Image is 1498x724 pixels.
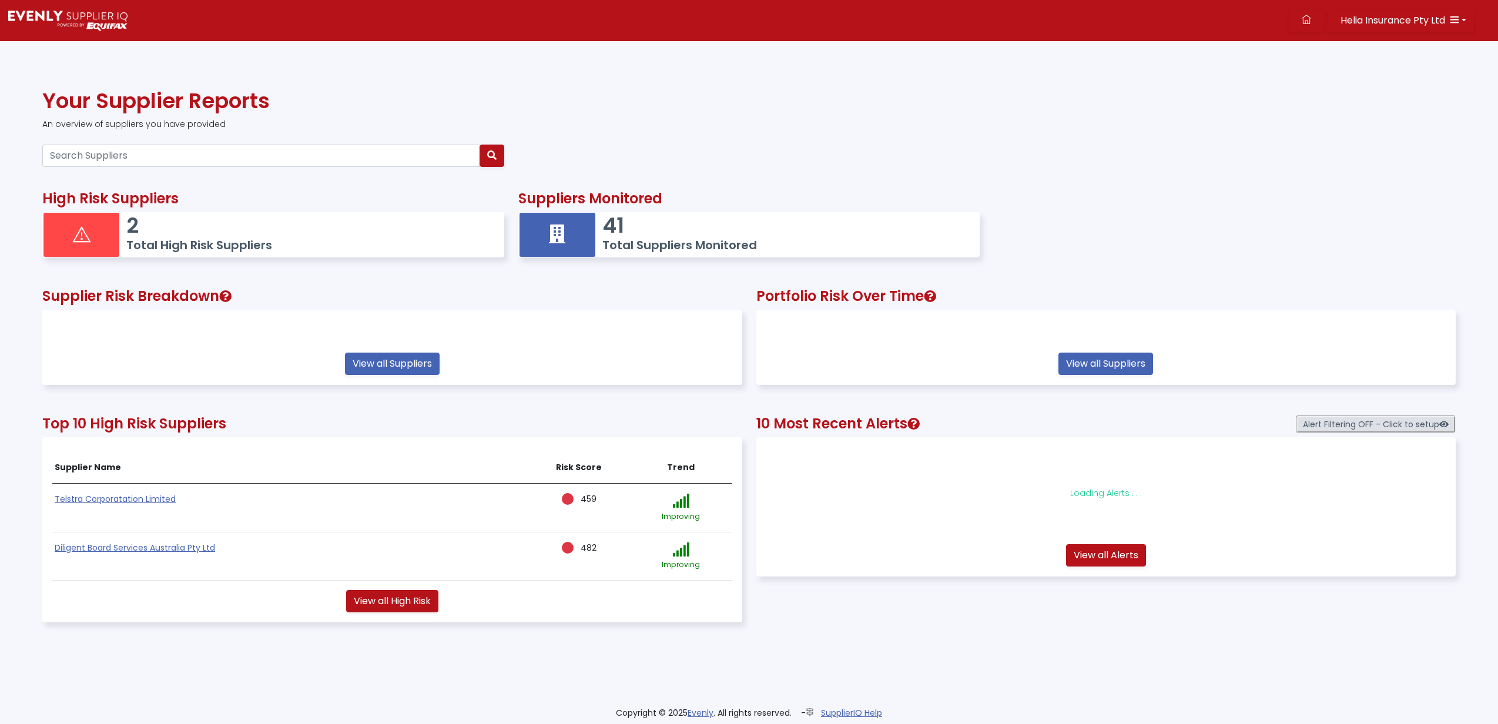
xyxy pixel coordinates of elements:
[1328,9,1474,32] button: Helia Insurance Pty Ltd
[662,559,700,569] small: Improving
[662,511,700,521] small: Improving
[55,493,176,505] a: Telstra Corporatation Limited
[688,707,713,719] a: Evenly
[1066,544,1146,567] a: View all Alerts
[555,707,943,719] div: Copyright © 2025 . All rights reserved. -
[528,452,630,484] th: Risk Score
[1341,14,1445,27] span: Helia Insurance Pty Ltd
[346,590,438,612] a: View all High Risk
[55,542,215,554] a: Diligent Board Services Australia Pty Ltd
[581,542,596,554] span: 482
[821,707,882,719] a: SupplierIQ Help
[630,452,732,484] th: Trend
[581,493,596,505] span: 459
[8,11,128,31] img: Supply Predict
[52,452,528,484] th: Supplier Name
[784,487,1429,500] p: Loading Alerts . . .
